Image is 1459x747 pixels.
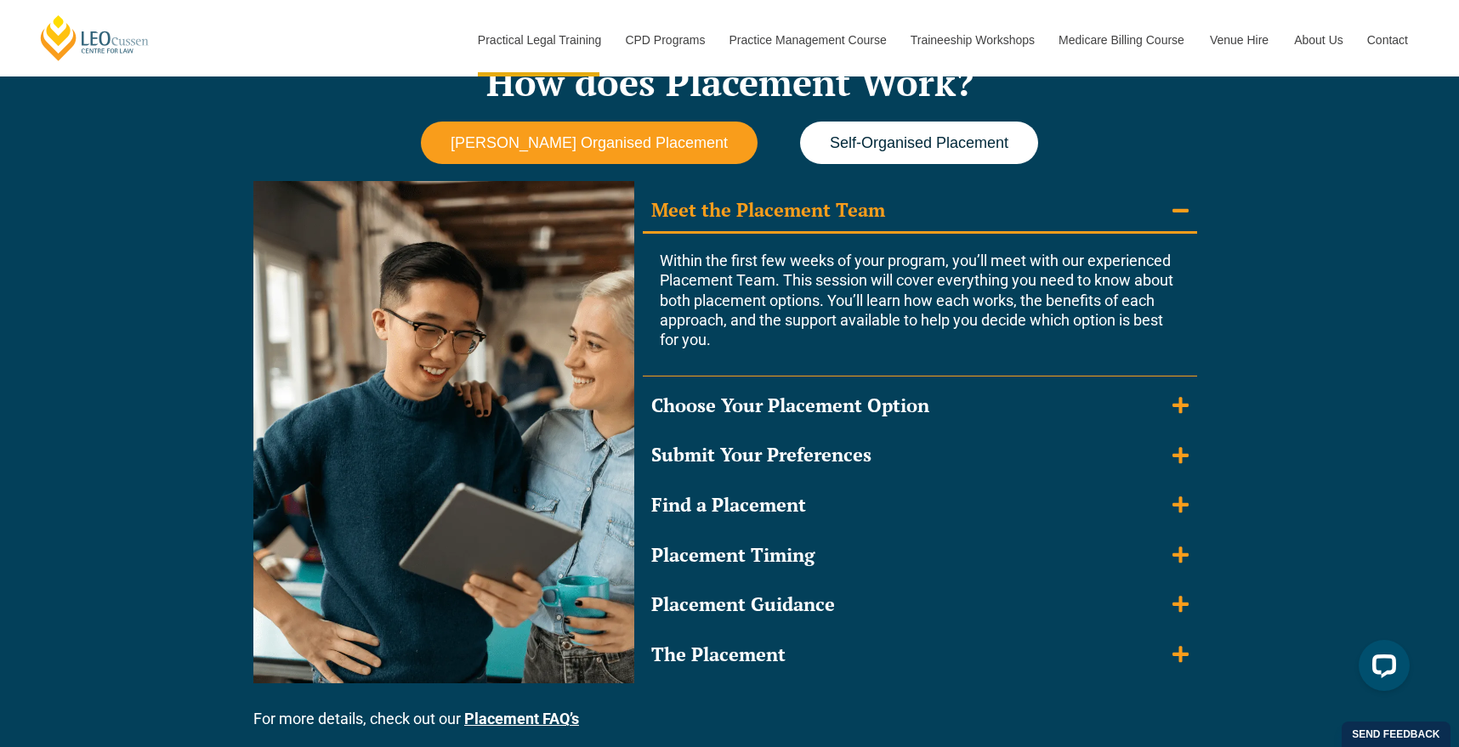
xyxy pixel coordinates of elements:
summary: Placement Timing [643,535,1197,576]
a: About Us [1281,3,1354,76]
a: CPD Programs [612,3,716,76]
summary: Placement Guidance [643,584,1197,625]
summary: The Placement [643,634,1197,676]
summary: Choose Your Placement Option [643,385,1197,427]
h2: How does Placement Work? [245,61,1214,104]
div: Find a Placement [651,493,806,518]
div: Tabs. Open items with Enter or Space, close with Escape and navigate using the Arrow keys. [245,122,1214,693]
a: Contact [1354,3,1421,76]
summary: Meet the Placement Team [643,190,1197,234]
div: Placement Guidance [651,592,835,617]
span: Self-Organised Placement [830,134,1008,152]
div: The Placement [651,642,786,667]
a: Medicare Billing Course [1046,3,1197,76]
span: Within the first few weeks of your program, you’ll meet with our experienced Placement Team. This... [660,252,1173,349]
span: For more details, check out our [253,710,461,727]
a: Practice Management Course [717,3,898,76]
div: Submit Your Preferences [651,443,871,467]
span: [PERSON_NAME] Organised Placement [451,134,728,152]
summary: Find a Placement [643,484,1197,526]
summary: Submit Your Preferences [643,434,1197,476]
a: Venue Hire [1197,3,1281,76]
div: Accordion. Open links with Enter or Space, close with Escape, and navigate with Arrow Keys [643,190,1197,675]
iframe: LiveChat chat widget [1345,633,1416,705]
div: Meet the Placement Team [651,198,885,223]
div: Placement Timing [651,543,815,568]
a: Placement FAQ’s [464,710,579,727]
div: Choose Your Placement Option [651,393,929,418]
a: Practical Legal Training [465,3,613,76]
a: [PERSON_NAME] Centre for Law [38,14,151,62]
a: Traineeship Workshops [898,3,1046,76]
